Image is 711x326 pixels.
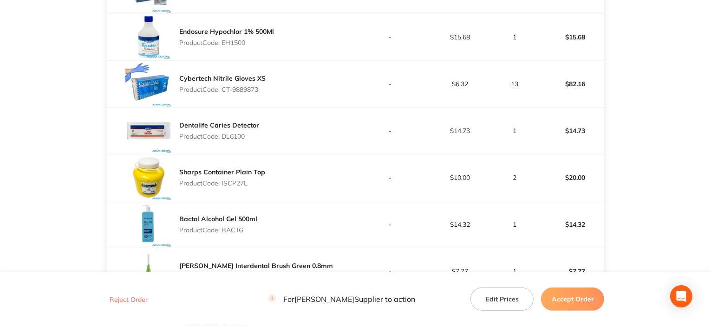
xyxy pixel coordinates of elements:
img: MjhjNmxhZg [125,14,172,60]
p: - [356,127,425,134]
p: $14.73 [426,127,495,134]
p: $82.16 [535,73,604,95]
img: bDlla3pxaQ [125,201,172,248]
a: Cybertech Nitrile Gloves XS [179,74,266,83]
p: For [PERSON_NAME] Supplier to action [268,295,415,304]
p: $7.77 [426,268,495,275]
p: 1 [496,268,535,275]
p: - [356,268,425,275]
p: $14.73 [535,120,604,142]
p: - [356,33,425,41]
p: 1 [496,127,535,134]
a: Sharps Container Plain Top [179,168,265,176]
p: $10.00 [426,174,495,181]
a: [PERSON_NAME] Interdental Brush Green 0.8mm [179,262,333,270]
p: $14.32 [535,213,604,236]
p: $6.32 [426,80,495,88]
img: emhvbGdwMA [125,108,172,154]
p: $20.00 [535,166,604,189]
img: eTg5ZzJ2bA [125,61,172,107]
p: Product Code: BACTG [179,226,257,234]
a: Dentalife Caries Detector [179,121,259,129]
p: 1 [496,33,535,41]
p: $15.68 [535,26,604,48]
a: Bactol Alcohol Gel 500ml [179,215,257,223]
button: Reject Order [107,295,150,304]
p: $14.32 [426,221,495,228]
p: $7.77 [535,260,604,282]
p: - [356,80,425,88]
img: djN2eWpxcA [125,154,172,201]
button: Edit Prices [470,288,534,311]
p: Product Code: CT-9889873 [179,86,266,93]
p: 2 [496,174,535,181]
a: Endosure Hypochlor 1% 500Ml [179,27,274,36]
p: 1 [496,221,535,228]
p: Product Code: EH1500 [179,39,274,46]
p: - [356,174,425,181]
button: Accept Order [541,288,604,311]
img: bml5Ym8ybA [125,248,172,294]
p: Product Code: DL6100 [179,133,259,140]
p: $15.68 [426,33,495,41]
div: Open Intercom Messenger [670,285,692,307]
p: 13 [496,80,535,88]
p: - [356,221,425,228]
p: Product Code: ISCP27L [179,179,265,187]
